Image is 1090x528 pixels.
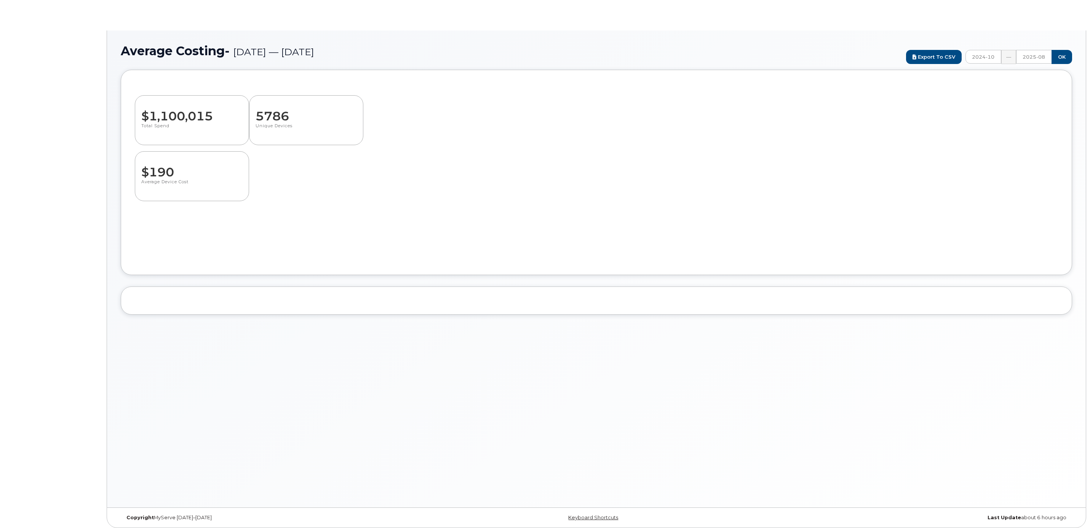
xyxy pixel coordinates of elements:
a: Export to CSV [906,50,962,64]
p: Average Device Cost [141,179,243,193]
dd: $1,100,015 [141,102,242,123]
input: OK [1052,50,1072,64]
div: — [1001,50,1016,64]
strong: Last Update [988,515,1021,520]
input: FROM [965,50,1001,64]
p: Unique Devices [256,123,356,137]
dd: $190 [141,158,243,179]
span: - [225,43,230,58]
span: [DATE] — [DATE] [233,46,314,58]
input: TO [1016,50,1052,64]
span: Average Costing [121,44,314,58]
dd: 5786 [256,102,356,123]
p: Total Spend [141,123,242,137]
div: MyServe [DATE]–[DATE] [121,515,438,521]
div: about 6 hours ago [755,515,1072,521]
strong: Copyright [126,515,154,520]
a: Keyboard Shortcuts [568,515,618,520]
